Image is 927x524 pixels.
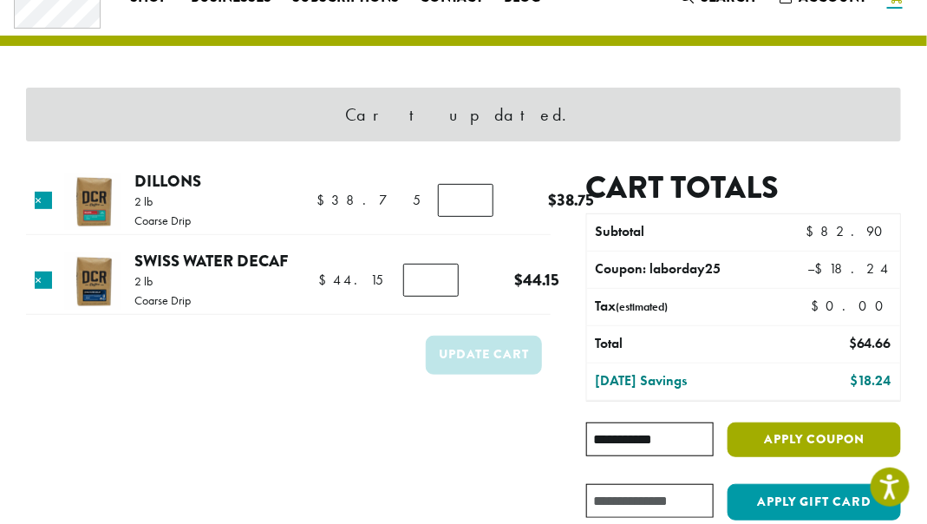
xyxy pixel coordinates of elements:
span: $ [514,268,523,291]
bdi: 38.75 [317,191,421,209]
bdi: 44.15 [514,268,559,291]
th: Subtotal [587,214,775,251]
h2: Cart totals [586,169,901,206]
th: Coupon: laborday25 [587,252,775,288]
button: Update cart [426,336,543,375]
p: Coarse Drip [134,214,191,226]
span: $ [850,371,858,390]
bdi: 0.00 [811,297,891,315]
span: $ [814,259,829,278]
div: Cart updated. [26,88,901,141]
small: (estimated) [617,299,669,314]
bdi: 64.66 [849,334,891,352]
span: $ [317,191,331,209]
input: Product quantity [403,264,459,297]
span: $ [811,297,826,315]
input: Product quantity [438,184,493,217]
img: Swiss Water Decaf [65,253,121,310]
th: Tax [587,289,802,325]
th: [DATE] Savings [587,364,775,400]
a: Dillons [134,169,201,193]
th: Total [587,326,775,363]
a: Remove this item [35,272,52,289]
td: – [774,252,899,288]
img: Dillons [65,174,121,230]
span: $ [319,271,334,289]
bdi: 44.15 [319,271,384,289]
span: $ [548,188,557,212]
bdi: 82.90 [806,222,891,240]
p: Coarse Drip [134,294,191,306]
span: 18.24 [814,259,891,278]
button: Apply coupon [728,422,901,458]
bdi: 38.75 [548,188,594,212]
button: Apply Gift Card [728,484,901,521]
a: Swiss Water Decaf [134,249,288,272]
span: $ [806,222,820,240]
p: 2 lb [134,275,191,287]
p: 2 lb [134,195,191,207]
bdi: 18.24 [850,371,891,390]
span: $ [849,334,857,352]
a: Remove this item [35,192,52,209]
